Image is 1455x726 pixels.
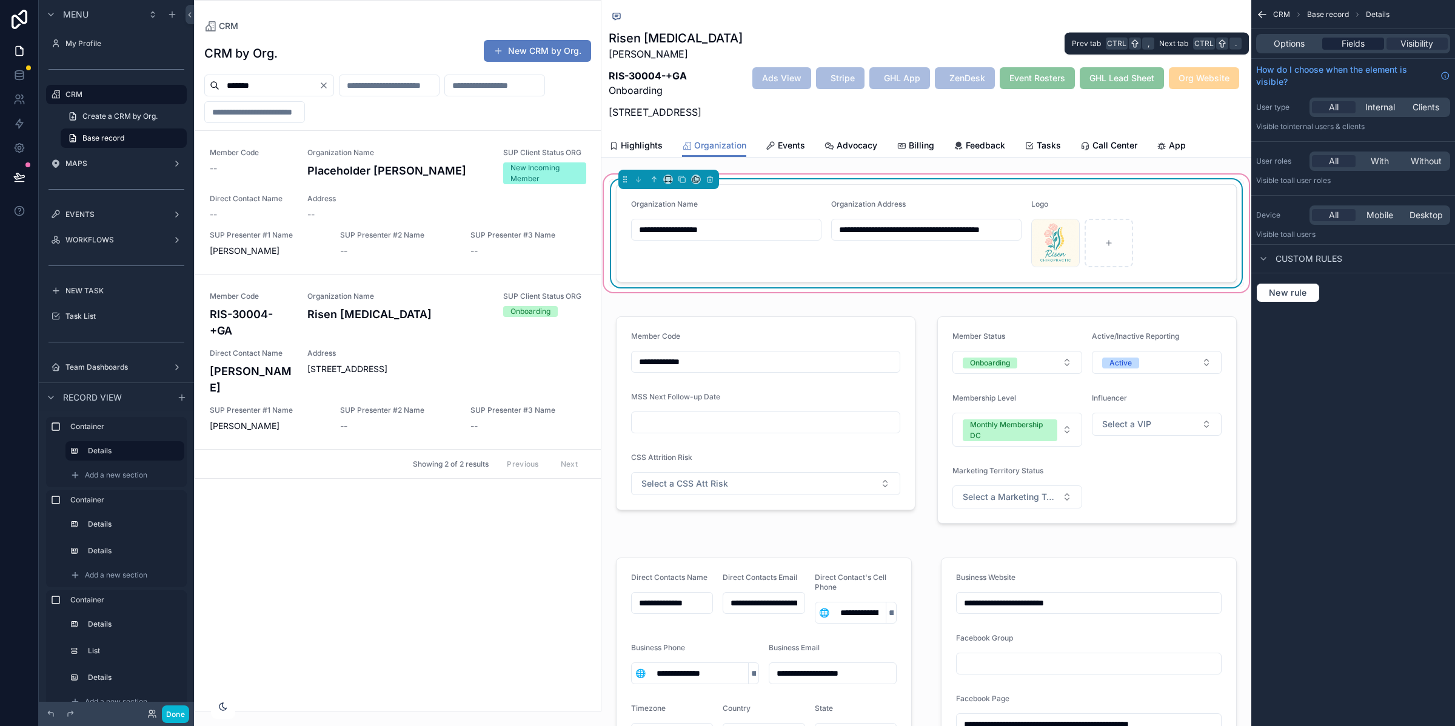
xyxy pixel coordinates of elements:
[340,245,347,257] span: --
[1031,199,1048,208] span: Logo
[470,405,586,415] span: SUP Presenter #3 Name
[470,420,478,432] span: --
[65,362,167,372] label: Team Dashboards
[39,411,194,702] div: scrollable content
[195,131,601,274] a: Member Code--Organization NamePlaceholder [PERSON_NAME]SUP Client Status ORGNew Incoming MemberDi...
[46,230,187,250] a: WORKFLOWS
[1092,139,1137,152] span: Call Center
[46,34,187,53] a: My Profile
[65,286,184,296] label: NEW TASK
[210,148,293,158] span: Member Code
[85,570,147,580] span: Add a new section
[46,205,187,224] a: EVENTS
[210,230,326,240] span: SUP Presenter #1 Name
[210,306,293,339] h4: RIS-30004-+GA
[1264,287,1312,298] span: New rule
[46,281,187,301] a: NEW TASK
[1256,230,1450,239] p: Visible to
[954,135,1005,159] a: Feedback
[1371,155,1389,167] span: With
[204,45,278,62] h1: CRM by Org.
[307,208,315,221] span: --
[778,139,805,152] span: Events
[1273,10,1290,19] span: CRM
[1366,10,1390,19] span: Details
[65,311,184,321] label: Task List
[1025,135,1061,159] a: Tasks
[1400,38,1433,50] span: Visibility
[63,391,122,403] span: Record view
[1365,101,1395,113] span: Internal
[307,363,586,375] span: [STREET_ADDRESS]
[609,30,743,47] h1: Risen [MEDICAL_DATA]
[1037,139,1061,152] span: Tasks
[70,595,182,605] label: Container
[1169,139,1186,152] span: App
[85,697,147,707] span: Add a new section
[966,139,1005,152] span: Feedback
[46,358,187,377] a: Team Dashboards
[340,230,456,240] span: SUP Presenter #2 Name
[46,154,187,173] a: MAPS
[1256,283,1320,302] button: New rule
[1231,39,1240,48] span: .
[340,420,347,432] span: --
[340,405,456,415] span: SUP Presenter #2 Name
[1329,101,1339,113] span: All
[682,135,746,158] a: Organization
[307,148,489,158] span: Organization Name
[307,162,489,179] h4: Placeholder [PERSON_NAME]
[210,291,293,301] span: Member Code
[609,47,743,61] p: [PERSON_NAME]
[307,194,586,204] span: Address
[609,105,743,119] p: [STREET_ADDRESS]
[195,274,601,449] a: Member CodeRIS-30004-+GAOrganization NameRisen [MEDICAL_DATA]SUP Client Status ORGOnboardingDirec...
[1410,209,1443,221] span: Desktop
[61,107,187,126] a: Create a CRM by Org.
[824,135,877,159] a: Advocacy
[1287,230,1316,239] span: all users
[307,291,489,301] span: Organization Name
[82,112,158,121] span: Create a CRM by Org.
[88,646,179,656] label: List
[766,135,805,159] a: Events
[1276,253,1342,265] span: Custom rules
[65,235,167,245] label: WORKFLOWS
[503,148,586,158] span: SUP Client Status ORG
[210,405,326,415] span: SUP Presenter #1 Name
[204,20,238,32] a: CRM
[46,85,187,104] a: CRM
[837,139,877,152] span: Advocacy
[65,39,184,48] label: My Profile
[510,306,550,317] div: Onboarding
[1256,122,1450,132] p: Visible to
[85,470,147,480] span: Add a new section
[1193,38,1215,50] span: Ctrl
[307,306,489,322] h4: Risen [MEDICAL_DATA]
[1256,64,1436,88] span: How do I choose when the element is visible?
[609,68,743,98] p: Onboarding
[1413,101,1439,113] span: Clients
[1256,156,1305,166] label: User roles
[319,81,333,90] button: Clear
[621,139,663,152] span: Highlights
[1157,135,1186,159] a: App
[503,291,586,301] span: SUP Client Status ORG
[1411,155,1442,167] span: Without
[470,245,478,257] span: --
[210,348,293,358] span: Direct Contact Name
[1287,176,1331,185] span: All user roles
[82,133,124,143] span: Base record
[609,70,687,82] strong: RIS-30004-+GA
[1080,135,1137,159] a: Call Center
[1329,155,1339,167] span: All
[1143,39,1153,48] span: ,
[210,245,326,257] span: [PERSON_NAME]
[510,162,579,184] div: New Incoming Member
[46,307,187,326] a: Task List
[484,40,591,62] button: New CRM by Org.
[210,194,293,204] span: Direct Contact Name
[1159,39,1188,48] span: Next tab
[210,420,326,432] span: [PERSON_NAME]
[65,90,179,99] label: CRM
